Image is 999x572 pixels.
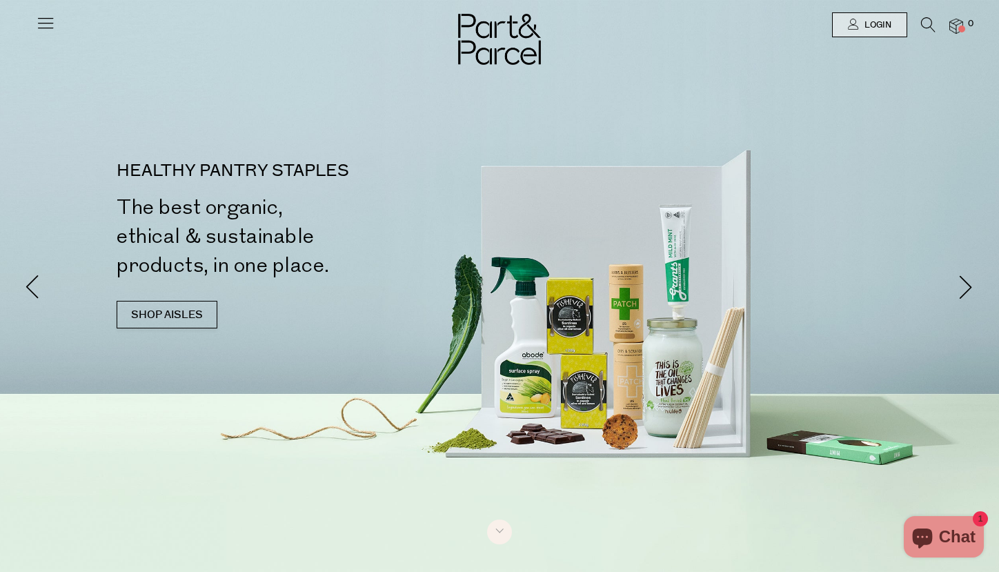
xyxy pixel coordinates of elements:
inbox-online-store-chat: Shopify online store chat [900,516,988,561]
span: 0 [965,18,977,30]
a: Login [832,12,907,37]
a: SHOP AISLES [117,301,217,328]
img: Part&Parcel [458,14,541,65]
p: HEALTHY PANTRY STAPLES [117,163,505,179]
h2: The best organic, ethical & sustainable products, in one place. [117,193,505,280]
span: Login [861,19,891,31]
a: 0 [949,19,963,33]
